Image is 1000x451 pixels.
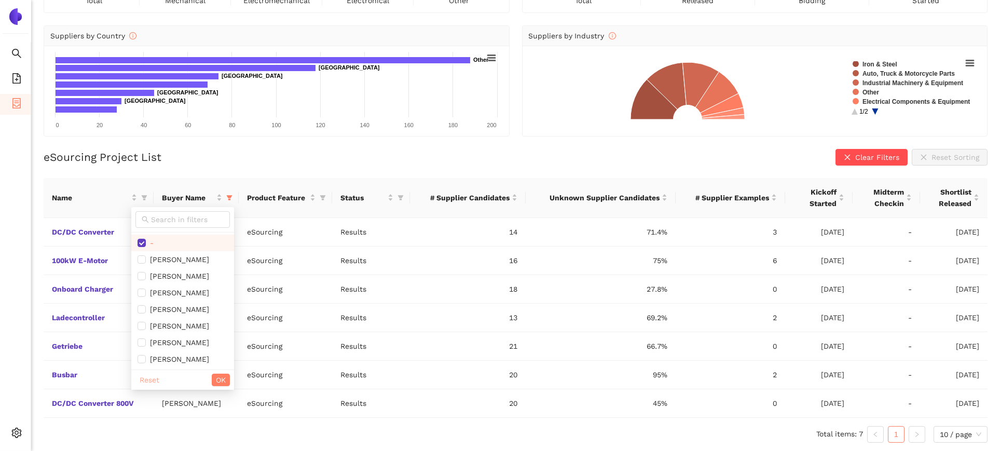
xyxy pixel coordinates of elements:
[141,122,147,128] text: 40
[853,218,920,247] td: -
[216,374,226,386] span: OK
[224,190,235,206] span: filter
[151,214,224,225] input: Search in filters
[125,98,186,104] text: [GEOGRAPHIC_DATA]
[785,389,853,418] td: [DATE]
[526,361,676,389] td: 95%
[676,178,785,218] th: this column's title is # Supplier Examples,this column is sortable
[853,361,920,389] td: -
[526,247,676,275] td: 75%
[410,247,526,275] td: 16
[332,304,410,332] td: Results
[157,89,218,95] text: [GEOGRAPHIC_DATA]
[526,178,676,218] th: this column's title is Unknown Supplier Candidates,this column is sortable
[316,122,325,128] text: 120
[862,61,897,68] text: Iron & Steel
[146,255,209,264] span: [PERSON_NAME]
[239,247,332,275] td: eSourcing
[7,8,24,25] img: Logo
[404,122,414,128] text: 160
[395,190,406,206] span: filter
[11,94,22,115] span: container
[410,389,526,418] td: 20
[56,122,59,128] text: 0
[332,218,410,247] td: Results
[867,426,884,443] button: left
[320,195,326,201] span: filter
[920,389,988,418] td: [DATE]
[920,304,988,332] td: [DATE]
[162,192,214,203] span: Buyer Name
[676,218,785,247] td: 3
[526,218,676,247] td: 71.4%
[909,426,925,443] li: Next Page
[222,73,283,79] text: [GEOGRAPHIC_DATA]
[785,332,853,361] td: [DATE]
[526,275,676,304] td: 27.8%
[859,108,868,115] text: 1/2
[909,426,925,443] button: right
[676,304,785,332] td: 2
[793,186,837,209] span: Kickoff Started
[526,332,676,361] td: 66.7%
[940,427,981,442] span: 10 / page
[473,57,489,63] text: Other
[410,361,526,389] td: 20
[239,218,332,247] td: eSourcing
[154,178,239,218] th: this column's title is Buyer Name,this column is sortable
[853,332,920,361] td: -
[912,149,988,166] button: closeReset Sorting
[526,304,676,332] td: 69.2%
[676,275,785,304] td: 0
[920,332,988,361] td: [DATE]
[853,389,920,418] td: -
[534,192,660,203] span: Unknown Supplier Candidates
[44,178,154,218] th: this column's title is Name,this column is sortable
[332,361,410,389] td: Results
[332,275,410,304] td: Results
[135,374,163,386] button: Reset
[861,186,904,209] span: Midterm Checkin
[340,192,386,203] span: Status
[52,192,129,203] span: Name
[867,426,884,443] li: Previous Page
[844,154,851,162] span: close
[239,304,332,332] td: eSourcing
[97,122,103,128] text: 20
[785,247,853,275] td: [DATE]
[816,426,863,443] li: Total items: 7
[247,192,308,203] span: Product Feature
[11,424,22,445] span: setting
[676,361,785,389] td: 2
[862,70,955,77] text: Auto, Truck & Motorcycle Parts
[139,190,149,206] span: filter
[418,192,510,203] span: # Supplier Candidates
[676,332,785,361] td: 0
[853,275,920,304] td: -
[934,426,988,443] div: Page Size
[239,389,332,418] td: eSourcing
[448,122,458,128] text: 180
[888,426,905,443] li: 1
[129,32,136,39] span: info-circle
[332,178,410,218] th: this column's title is Status,this column is sortable
[862,79,963,87] text: Industrial Machinery & Equipment
[676,247,785,275] td: 6
[410,275,526,304] td: 18
[146,272,209,280] span: [PERSON_NAME]
[146,355,209,363] span: [PERSON_NAME]
[44,149,161,165] h2: eSourcing Project List
[872,431,879,438] span: left
[11,70,22,90] span: file-add
[332,332,410,361] td: Results
[862,98,970,105] text: Electrical Components & Equipment
[239,361,332,389] td: eSourcing
[914,431,920,438] span: right
[319,64,380,71] text: [GEOGRAPHIC_DATA]
[888,427,904,442] a: 1
[11,45,22,65] span: search
[185,122,191,128] text: 60
[920,247,988,275] td: [DATE]
[50,32,136,40] span: Suppliers by Country
[226,195,232,201] span: filter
